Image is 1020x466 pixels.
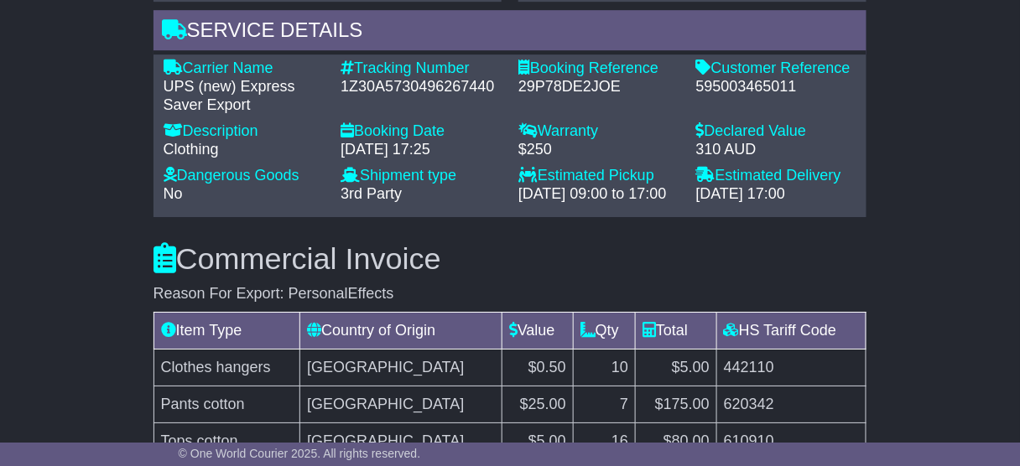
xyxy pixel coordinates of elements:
div: Dangerous Goods [164,167,325,185]
td: Pants cotton [154,386,300,422]
td: $0.50 [502,349,574,386]
div: Shipment type [341,167,502,185]
td: 442110 [716,349,866,386]
td: Total [636,312,717,349]
td: 610910 [716,422,866,459]
div: 310 AUD [696,141,857,159]
td: $25.00 [502,386,574,422]
td: [GEOGRAPHIC_DATA] [300,386,502,422]
td: $80.00 [636,422,717,459]
div: 1Z30A5730496267440 [341,78,502,96]
td: 10 [573,349,635,386]
span: No [164,185,183,202]
span: 3rd Party [341,185,402,202]
h3: Commercial Invoice [154,242,867,276]
td: Item Type [154,312,300,349]
td: Value [502,312,574,349]
div: Tracking Number [341,60,502,78]
td: $175.00 [636,386,717,422]
div: Warranty [518,122,679,141]
div: [DATE] 09:00 to 17:00 [518,185,679,204]
div: [DATE] 17:25 [341,141,502,159]
div: Estimated Delivery [696,167,857,185]
td: Qty [573,312,635,349]
div: Booking Date [341,122,502,141]
span: © One World Courier 2025. All rights reserved. [179,447,421,460]
td: $5.00 [636,349,717,386]
td: 620342 [716,386,866,422]
div: Carrier Name [164,60,325,78]
div: Reason For Export: PersonalEffects [154,285,867,303]
td: [GEOGRAPHIC_DATA] [300,422,502,459]
td: [GEOGRAPHIC_DATA] [300,349,502,386]
td: Tops cotton [154,422,300,459]
div: $250 [518,141,679,159]
div: 595003465011 [696,78,857,96]
div: [DATE] 17:00 [696,185,857,204]
div: 29P78DE2JOE [518,78,679,96]
div: Declared Value [696,122,857,141]
td: 7 [573,386,635,422]
div: Clothing [164,141,325,159]
div: UPS (new) Express Saver Export [164,78,325,114]
div: Booking Reference [518,60,679,78]
div: Customer Reference [696,60,857,78]
td: HS Tariff Code [716,312,866,349]
div: Estimated Pickup [518,167,679,185]
td: Country of Origin [300,312,502,349]
td: Clothes hangers [154,349,300,386]
div: Description [164,122,325,141]
div: Service Details [154,10,867,55]
td: $5.00 [502,422,574,459]
td: 16 [573,422,635,459]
